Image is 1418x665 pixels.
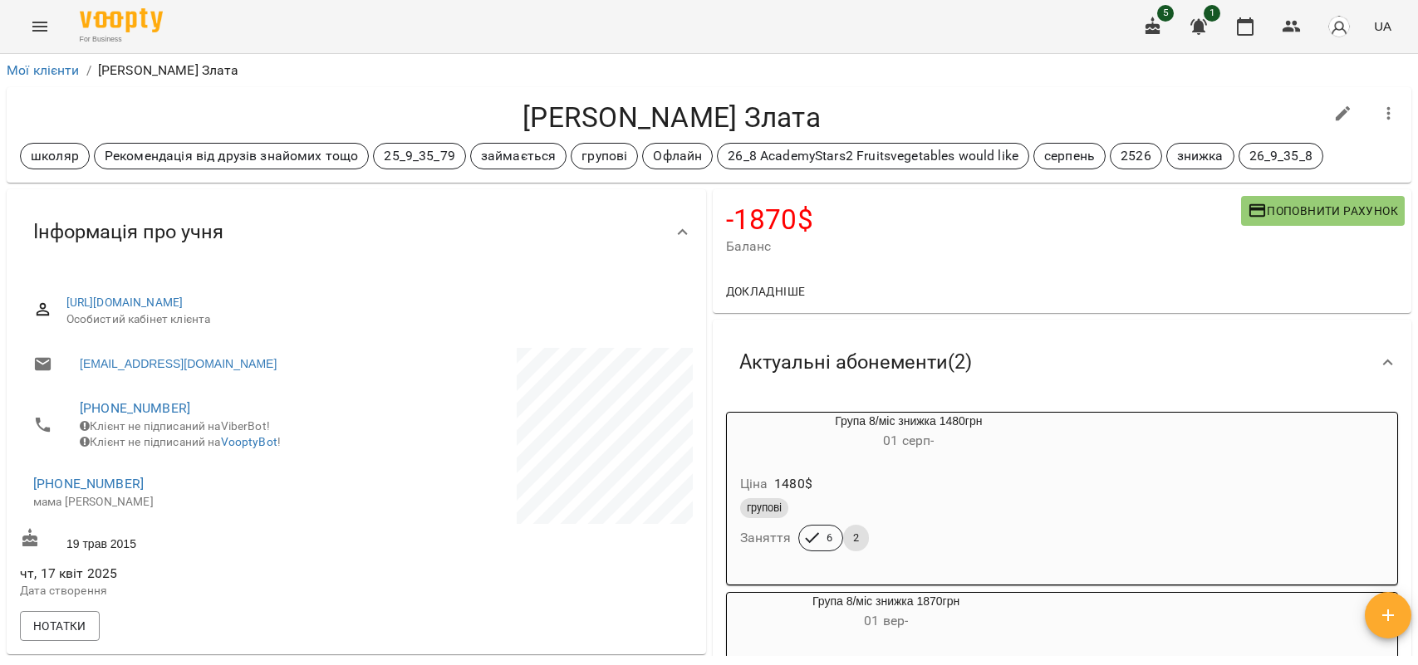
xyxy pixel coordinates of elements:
div: 26_8 AcademyStars2 Fruitsvegetables would like [717,143,1029,169]
span: 6 [817,531,842,545]
div: 19 трав 2015 [17,525,356,555]
span: Баланс [726,237,1241,257]
button: Нотатки [20,611,100,641]
li: / [86,61,91,81]
div: Актуальні абонементи(2) [713,320,1412,405]
span: Поповнити рахунок [1248,201,1398,221]
span: For Business [80,34,163,45]
p: 26_8 AcademyStars2 Fruitsvegetables would like [728,146,1018,166]
span: Клієнт не підписаний на ViberBot! [80,419,270,433]
span: Нотатки [33,616,86,636]
p: Офлайн [653,146,702,166]
button: UA [1367,11,1398,42]
span: 1 [1204,5,1220,22]
h6: Заняття [740,526,792,550]
p: займається [481,146,556,166]
a: Мої клієнти [7,62,80,78]
div: Інформація про учня [7,189,706,275]
span: 01 вер - [864,613,908,628]
button: Menu [20,7,60,46]
div: школяр [20,143,90,169]
img: avatar_s.png [1327,15,1351,38]
p: знижка [1177,146,1224,166]
p: 1480 $ [774,474,812,494]
span: групові [740,501,788,516]
span: Докладніше [726,281,806,301]
p: школяр [31,146,79,166]
button: Група 8/міс знижка 1480грн01 серп- Ціна1480$груповіЗаняття62 [727,413,1092,571]
div: знижка [1166,143,1234,169]
p: [PERSON_NAME] Злата [98,61,239,81]
nav: breadcrumb [7,61,1411,81]
p: Дата створення [20,583,353,599]
span: 01 серп - [883,433,934,448]
div: Група 8/міс знижка 1870грн [727,593,1046,633]
button: Докладніше [719,276,812,306]
span: 5 [1157,5,1174,22]
p: Рекомендація від друзів знайомих тощо [105,146,358,166]
span: Інформація про учня [33,219,223,245]
h4: -1870 $ [726,203,1241,237]
span: Клієнт не підписаний на ! [80,435,281,448]
img: Voopty Logo [80,8,163,32]
a: [EMAIL_ADDRESS][DOMAIN_NAME] [80,355,277,372]
p: 26_9_35_8 [1249,146,1313,166]
span: чт, 17 квіт 2025 [20,564,353,584]
div: займається [470,143,567,169]
span: 2 [843,531,869,545]
p: групові [581,146,627,166]
a: [URL][DOMAIN_NAME] [66,296,184,309]
div: 25_9_35_79 [373,143,465,169]
a: [PHONE_NUMBER] [80,400,190,416]
div: серпень [1033,143,1106,169]
span: UA [1374,17,1391,35]
div: групові [571,143,638,169]
div: Рекомендація від друзів знайомих тощо [94,143,369,169]
h6: Ціна [740,472,768,496]
span: Актуальні абонементи ( 2 ) [739,350,972,375]
a: [PHONE_NUMBER] [33,476,144,491]
div: 2526 [1110,143,1162,169]
div: Офлайн [642,143,713,169]
p: 2526 [1121,146,1151,166]
div: Група 8/міс знижка 1480грн [727,413,1092,452]
h4: [PERSON_NAME] Злата [20,100,1323,134]
p: серпень [1044,146,1095,166]
div: 26_9_35_8 [1239,143,1323,169]
span: Особистий кабінет клієнта [66,311,680,328]
p: мама [PERSON_NAME] [33,494,340,511]
p: 25_9_35_79 [384,146,454,166]
button: Поповнити рахунок [1241,196,1405,226]
a: VooptyBot [221,435,277,448]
